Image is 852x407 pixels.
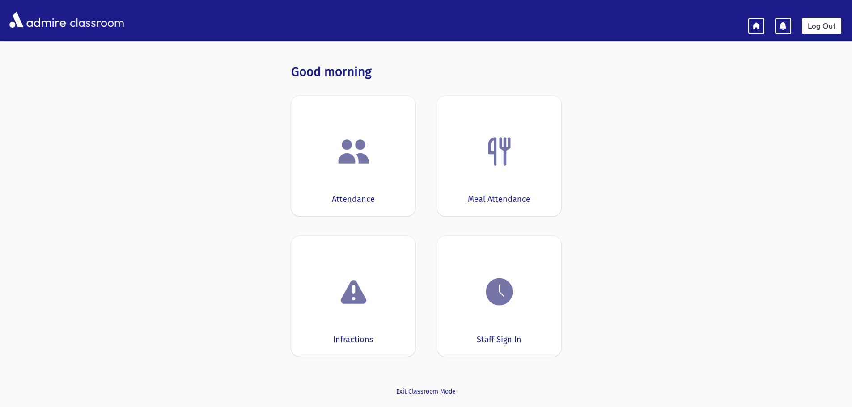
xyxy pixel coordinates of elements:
img: users.png [337,134,371,168]
div: Attendance [332,193,375,206]
div: Meal Attendance [468,193,530,206]
div: Staff Sign In [477,334,521,346]
img: Fork.png [483,134,517,168]
a: Log Out [802,18,841,34]
img: AdmirePro [7,9,68,30]
img: exclamation.png [337,277,371,310]
h3: Good morning [291,64,561,80]
img: clock.png [483,275,517,309]
span: classroom [68,8,124,32]
a: Exit Classroom Mode [291,387,561,396]
div: Infractions [333,334,373,346]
